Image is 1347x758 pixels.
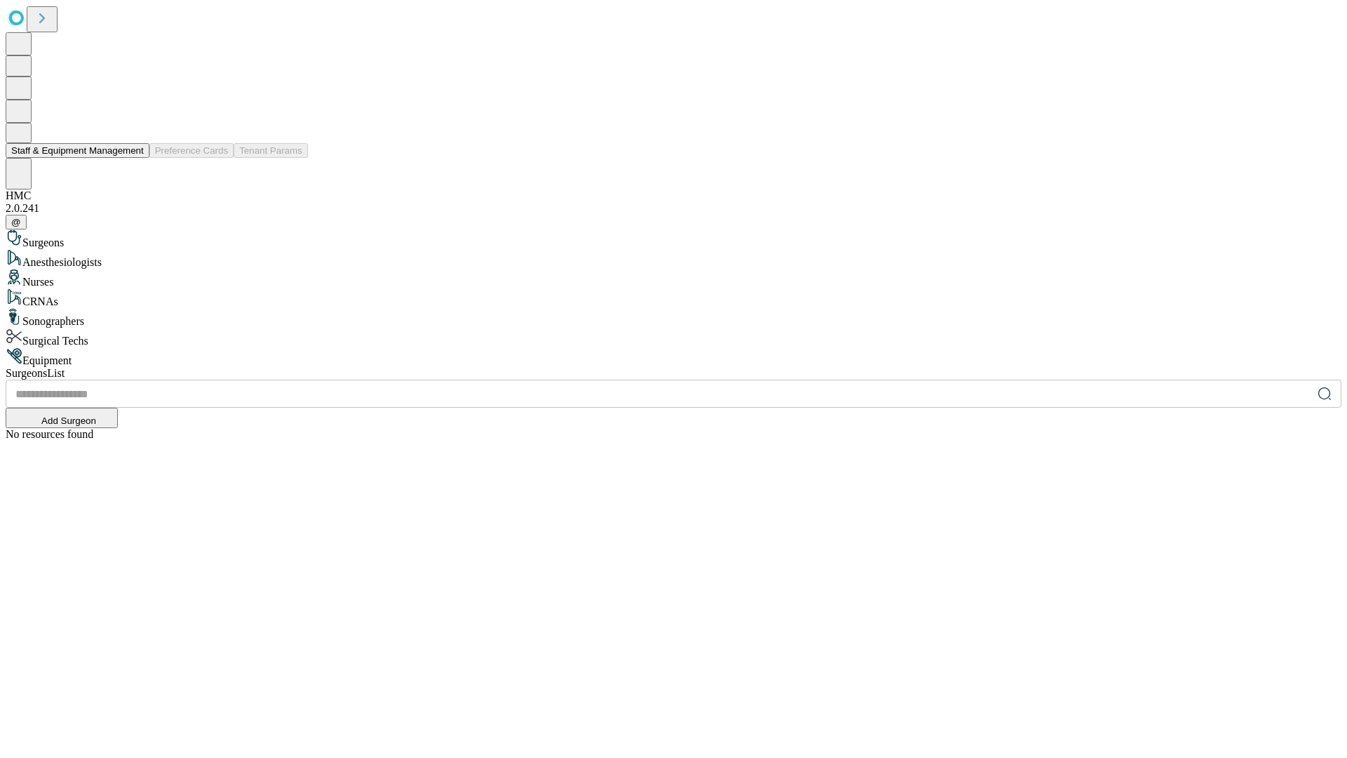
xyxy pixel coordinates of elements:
[6,288,1341,308] div: CRNAs
[6,189,1341,202] div: HMC
[149,143,234,158] button: Preference Cards
[6,215,27,230] button: @
[6,269,1341,288] div: Nurses
[6,328,1341,347] div: Surgical Techs
[6,249,1341,269] div: Anesthesiologists
[6,408,118,428] button: Add Surgeon
[6,347,1341,367] div: Equipment
[6,230,1341,249] div: Surgeons
[41,415,96,426] span: Add Surgeon
[6,143,149,158] button: Staff & Equipment Management
[11,217,21,227] span: @
[234,143,308,158] button: Tenant Params
[6,202,1341,215] div: 2.0.241
[6,428,1341,441] div: No resources found
[6,308,1341,328] div: Sonographers
[6,367,1341,380] div: Surgeons List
